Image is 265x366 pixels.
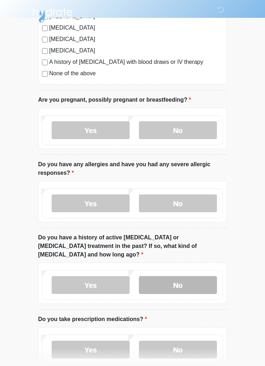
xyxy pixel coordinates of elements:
[52,276,130,294] label: Yes
[42,71,48,77] input: None of the above
[139,276,217,294] label: No
[49,69,223,78] label: None of the above
[38,96,191,104] label: Are you pregnant, possibly pregnant or breastfeeding?
[52,341,130,359] label: Yes
[49,46,223,55] label: [MEDICAL_DATA]
[52,194,130,212] label: Yes
[49,58,223,66] label: A history of [MEDICAL_DATA] with blood draws or IV therapy
[42,48,48,54] input: [MEDICAL_DATA]
[42,37,48,42] input: [MEDICAL_DATA]
[42,60,48,65] input: A history of [MEDICAL_DATA] with blood draws or IV therapy
[38,160,227,177] label: Do you have any allergies and have you had any severe allergic responses?
[139,341,217,359] label: No
[139,194,217,212] label: No
[38,233,227,259] label: Do you have a history of active [MEDICAL_DATA] or [MEDICAL_DATA] treatment in the past? If so, wh...
[52,121,130,139] label: Yes
[49,35,223,44] label: [MEDICAL_DATA]
[38,315,147,324] label: Do you take prescription medications?
[139,121,217,139] label: No
[31,5,74,23] img: Hydrate IV Bar - Scottsdale Logo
